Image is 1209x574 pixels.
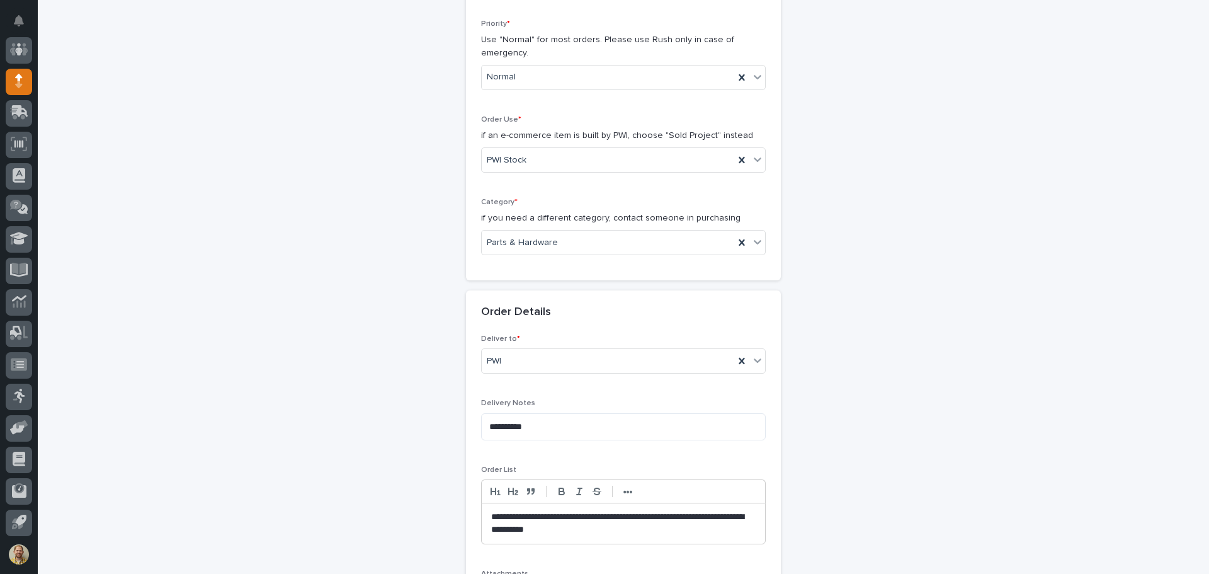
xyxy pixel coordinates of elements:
[481,33,766,60] p: Use "Normal" for most orders. Please use Rush only in case of emergency.
[481,466,516,474] span: Order List
[481,116,521,123] span: Order Use
[481,306,551,319] h2: Order Details
[6,541,32,568] button: users-avatar
[487,355,501,368] span: PWI
[481,212,766,225] p: if you need a different category, contact someone in purchasing
[487,236,558,250] span: Parts & Hardware
[481,335,520,343] span: Deliver to
[481,399,535,407] span: Delivery Notes
[619,484,637,499] button: •••
[481,129,766,142] p: if an e-commerce item is built by PWI, choose "Sold Project" instead
[481,20,510,28] span: Priority
[623,487,633,497] strong: •••
[487,71,516,84] span: Normal
[16,15,32,35] div: Notifications
[481,198,518,206] span: Category
[487,154,526,167] span: PWI Stock
[6,8,32,34] button: Notifications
